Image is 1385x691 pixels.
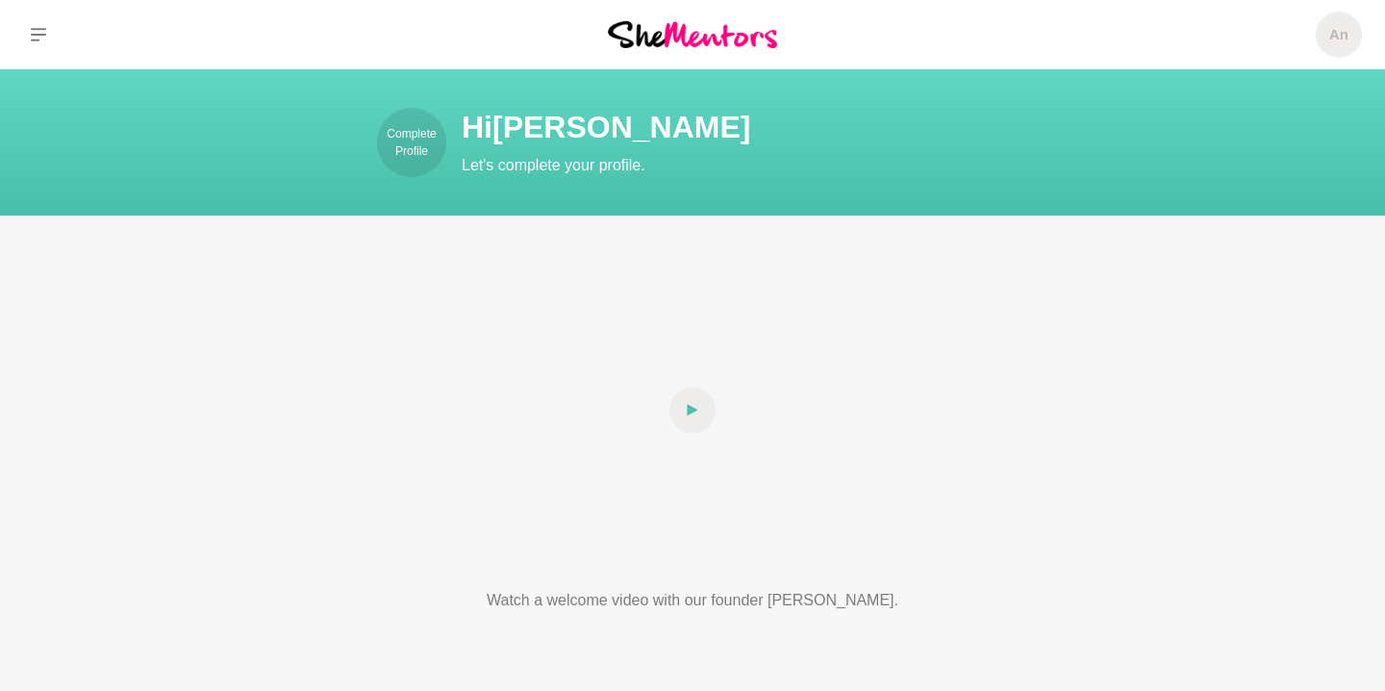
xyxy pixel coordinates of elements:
h1: Hi [PERSON_NAME] [462,108,1154,146]
h5: An [1329,26,1348,44]
a: Complete Profile [377,108,446,177]
a: An [1316,12,1362,58]
p: Complete Profile [377,125,446,160]
img: She Mentors Logo [608,21,777,47]
p: Watch a welcome video with our founder [PERSON_NAME]. [415,589,969,612]
p: Let's complete your profile. [462,154,1154,177]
